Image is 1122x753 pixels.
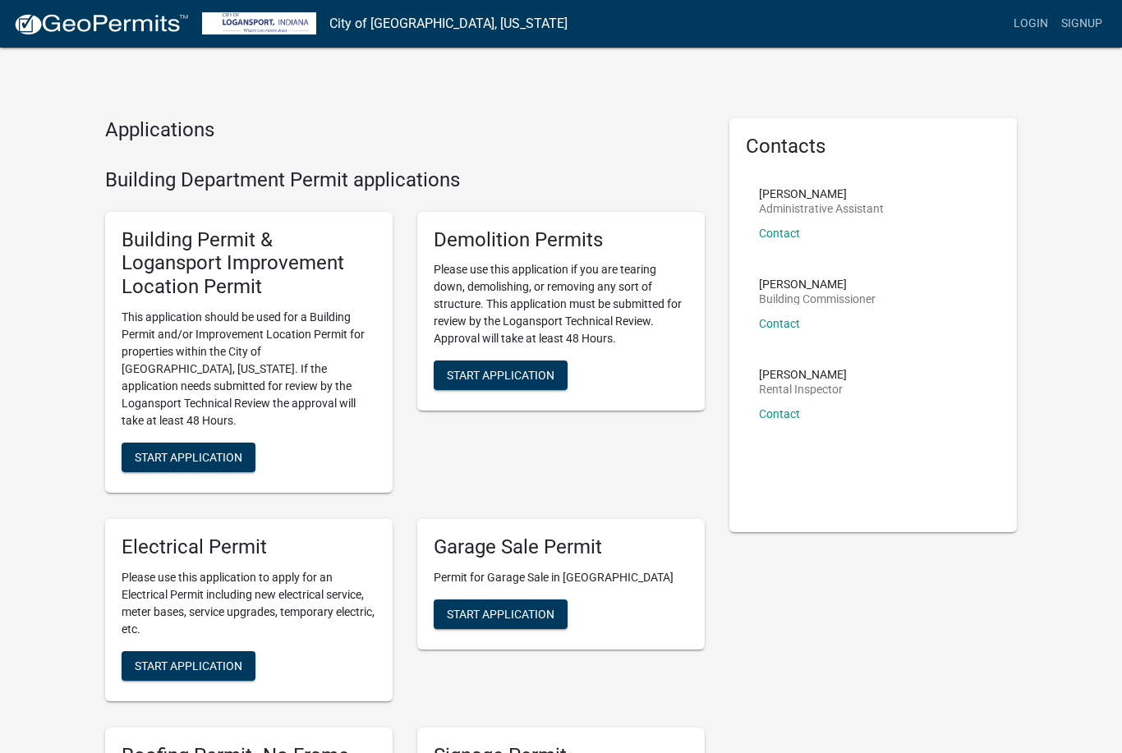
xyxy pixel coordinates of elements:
h4: Building Department Permit applications [105,168,705,192]
button: Start Application [434,360,568,390]
p: This application should be used for a Building Permit and/or Improvement Location Permit for prop... [122,309,376,429]
h5: Contacts [746,135,1000,158]
p: Please use this application if you are tearing down, demolishing, or removing any sort of structu... [434,261,688,347]
h5: Demolition Permits [434,228,688,252]
p: Permit for Garage Sale in [GEOGRAPHIC_DATA] [434,569,688,586]
span: Start Application [447,369,554,382]
button: Start Application [122,443,255,472]
a: Signup [1055,8,1109,39]
a: Contact [759,407,800,420]
h5: Garage Sale Permit [434,535,688,559]
p: Please use this application to apply for an Electrical Permit including new electrical service, m... [122,569,376,638]
span: Start Application [135,659,242,672]
p: Building Commissioner [759,293,876,305]
p: Administrative Assistant [759,203,884,214]
p: [PERSON_NAME] [759,188,884,200]
span: Start Application [447,607,554,620]
button: Start Application [434,599,568,629]
p: Rental Inspector [759,383,847,395]
p: [PERSON_NAME] [759,278,876,290]
img: City of Logansport, Indiana [202,12,316,34]
a: City of [GEOGRAPHIC_DATA], [US_STATE] [329,10,568,38]
button: Start Application [122,651,255,681]
h5: Electrical Permit [122,535,376,559]
span: Start Application [135,450,242,463]
a: Contact [759,317,800,330]
h5: Building Permit & Logansport Improvement Location Permit [122,228,376,299]
p: [PERSON_NAME] [759,369,847,380]
a: Login [1007,8,1055,39]
a: Contact [759,227,800,240]
h4: Applications [105,118,705,142]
